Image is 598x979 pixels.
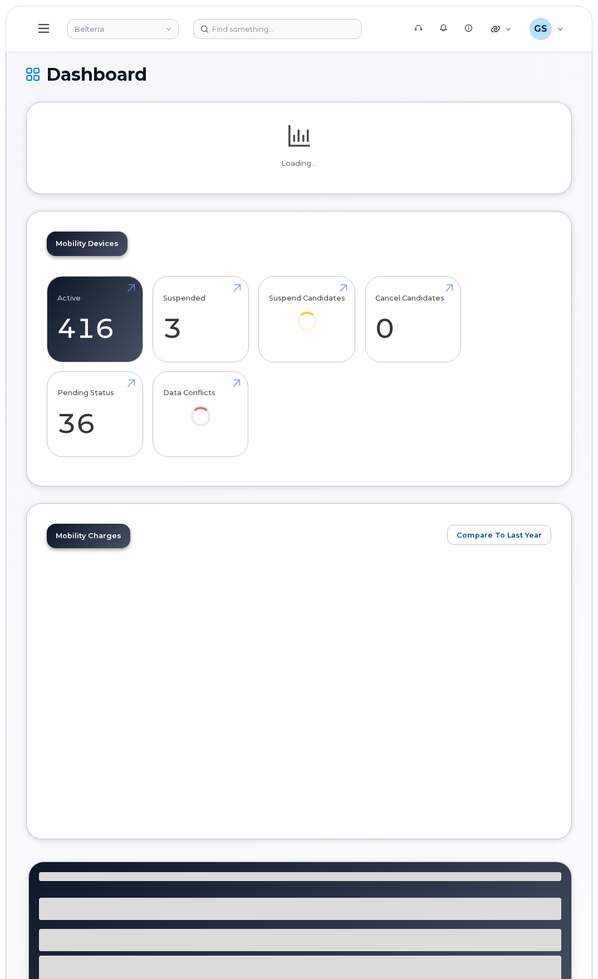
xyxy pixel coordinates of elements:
a: Active 416 [57,283,133,356]
h1: Dashboard [26,65,572,84]
a: Pending Status 36 [57,377,133,451]
p: Loading... [47,159,551,169]
a: Suspended 3 [163,283,238,356]
button: Compare To Last Year [447,525,551,545]
a: Cancel Candidates 0 [375,283,450,356]
a: Mobility Charges [47,524,130,548]
span: Compare To Last Year [457,530,542,540]
a: Suspend Candidates [269,283,345,347]
a: Mobility Devices [47,232,128,256]
a: Data Conflicts [163,377,238,441]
